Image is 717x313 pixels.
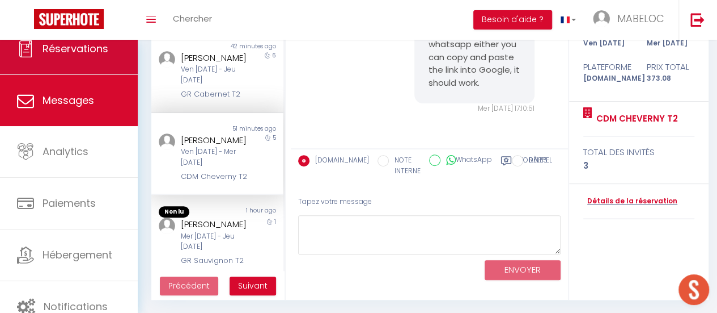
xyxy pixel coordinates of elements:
a: CDM Cheverny T2 [592,112,678,126]
span: Analytics [43,144,88,158]
span: 5 [273,133,276,142]
img: ... [593,10,610,27]
div: Ven [DATE] [576,38,639,49]
div: total des invités [583,145,695,159]
div: GR Cabernet T2 [181,89,251,100]
div: 1 hour ago [217,206,283,218]
div: 3 [583,159,695,173]
div: Ven [DATE] - Jeu [DATE] [181,64,251,86]
div: Mer [DATE] [639,38,702,49]
label: RAPPEL [523,155,552,168]
div: Tapez votre message [298,188,561,216]
div: Mer [DATE] 17:10:51 [414,103,534,114]
img: ... [159,51,175,68]
div: Ven [DATE] - Mer [DATE] [181,147,251,168]
div: Mer [DATE] - Jeu [DATE] [181,231,251,253]
button: Besoin d'aide ? [473,10,552,30]
img: logout [690,12,705,27]
div: 373.08 [639,73,702,84]
div: [PERSON_NAME] [181,51,251,65]
div: Plateforme [576,60,639,74]
span: Messages [43,93,94,107]
span: Précédent [168,280,210,291]
div: Ouvrir le chat [678,274,709,305]
span: 1 [274,218,276,226]
button: ENVOYER [485,260,561,280]
a: Détails de la réservation [583,196,677,207]
pre: If it doesn't work on whatsapp either you can copy and paste the link into Google, it should work. [428,26,520,90]
img: ... [159,218,175,234]
span: Chercher [173,12,212,24]
span: Réservations [43,41,108,56]
div: [PERSON_NAME] [181,133,251,147]
div: CDM Cheverny T2 [181,171,251,182]
span: Non lu [159,206,189,218]
label: NOTE INTERNE [389,155,421,177]
img: ... [159,133,175,150]
span: Suivant [238,280,268,291]
span: MABELOC [617,11,664,26]
div: Prix total [639,60,702,74]
span: 6 [272,51,276,60]
span: Hébergement [43,248,112,262]
div: 42 minutes ago [217,42,283,51]
button: Previous [160,277,218,296]
div: [PERSON_NAME] [181,218,251,231]
div: [DOMAIN_NAME] [576,73,639,84]
span: Paiements [43,196,96,210]
img: Super Booking [34,9,104,29]
label: WhatsApp [440,155,492,167]
div: 51 minutes ago [217,124,283,133]
label: [DOMAIN_NAME] [309,155,369,168]
div: GR Sauvignon T2 [181,255,251,266]
button: Next [230,277,276,296]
